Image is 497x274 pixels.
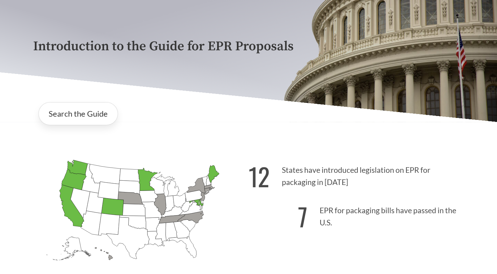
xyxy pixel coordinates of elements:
p: EPR for packaging bills have passed in the U.S. [249,194,464,235]
strong: 7 [298,198,307,235]
a: Search the Guide [38,102,118,125]
p: States have introduced legislation on EPR for packaging in [DATE] [249,154,464,194]
p: Introduction to the Guide for EPR Proposals [33,39,464,54]
strong: 12 [249,158,270,194]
